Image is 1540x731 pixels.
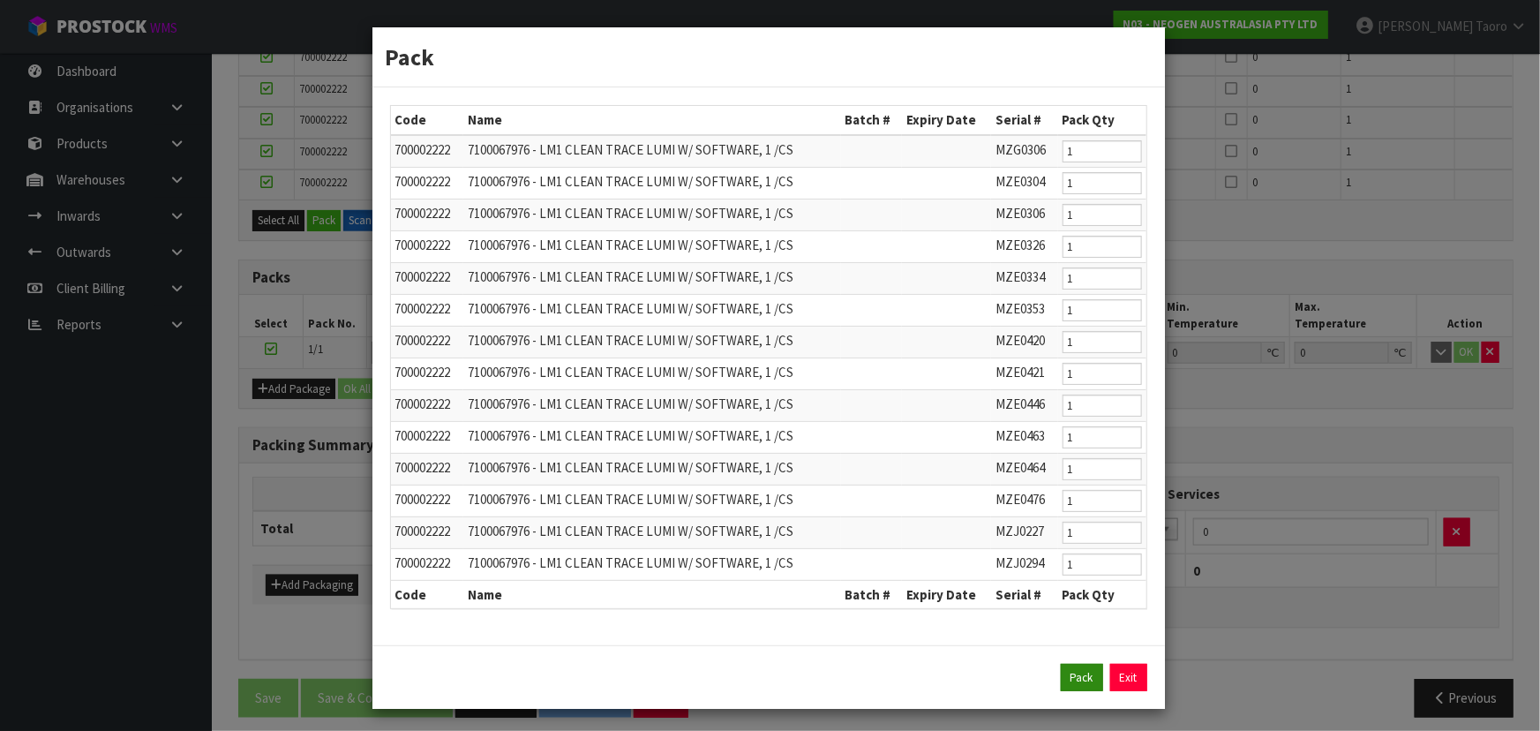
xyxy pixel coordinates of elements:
span: 7100067976 - LM1 CLEAN TRACE LUMI W/ SOFTWARE, 1 /CS [468,141,793,158]
span: MZE0326 [995,237,1045,253]
th: Pack Qty [1058,580,1146,608]
span: 7100067976 - LM1 CLEAN TRACE LUMI W/ SOFTWARE, 1 /CS [468,364,793,381]
th: Code [391,106,463,134]
span: 7100067976 - LM1 CLEAN TRACE LUMI W/ SOFTWARE, 1 /CS [468,268,793,285]
span: 700002222 [395,205,451,222]
button: Pack [1061,664,1103,692]
th: Name [463,106,841,134]
span: 7100067976 - LM1 CLEAN TRACE LUMI W/ SOFTWARE, 1 /CS [468,459,793,476]
span: 7100067976 - LM1 CLEAN TRACE LUMI W/ SOFTWARE, 1 /CS [468,205,793,222]
span: MZE0464 [995,459,1045,476]
span: 700002222 [395,141,451,158]
span: 700002222 [395,459,451,476]
span: 700002222 [395,523,451,539]
span: 700002222 [395,364,451,381]
th: Serial # [991,106,1058,134]
span: 7100067976 - LM1 CLEAN TRACE LUMI W/ SOFTWARE, 1 /CS [468,523,793,539]
span: 7100067976 - LM1 CLEAN TRACE LUMI W/ SOFTWARE, 1 /CS [468,396,793,412]
a: Exit [1110,664,1147,692]
span: MZE0304 [995,173,1045,190]
span: MZE0420 [995,332,1045,349]
span: MZE0306 [995,205,1045,222]
span: 700002222 [395,427,451,444]
span: 700002222 [395,173,451,190]
span: MZE0463 [995,427,1045,444]
span: MZJ0294 [995,554,1044,571]
span: 700002222 [395,554,451,571]
span: MZJ0227 [995,523,1044,539]
span: 700002222 [395,237,451,253]
span: MZG0306 [995,141,1046,158]
span: 7100067976 - LM1 CLEAN TRACE LUMI W/ SOFTWARE, 1 /CS [468,237,793,253]
span: MZE0334 [995,268,1045,285]
span: MZE0476 [995,491,1045,508]
span: MZE0421 [995,364,1045,381]
span: 700002222 [395,268,451,285]
h3: Pack [386,41,1152,73]
span: 700002222 [395,332,451,349]
span: 7100067976 - LM1 CLEAN TRACE LUMI W/ SOFTWARE, 1 /CS [468,173,793,190]
span: 7100067976 - LM1 CLEAN TRACE LUMI W/ SOFTWARE, 1 /CS [468,332,793,349]
span: 7100067976 - LM1 CLEAN TRACE LUMI W/ SOFTWARE, 1 /CS [468,491,793,508]
th: Serial # [991,580,1058,608]
th: Name [463,580,841,608]
span: 700002222 [395,396,451,412]
th: Expiry Date [902,106,990,134]
th: Code [391,580,463,608]
span: 7100067976 - LM1 CLEAN TRACE LUMI W/ SOFTWARE, 1 /CS [468,427,793,444]
th: Batch # [841,106,903,134]
th: Pack Qty [1058,106,1146,134]
th: Expiry Date [902,580,990,608]
th: Batch # [841,580,903,608]
span: MZE0446 [995,396,1045,412]
span: 700002222 [395,491,451,508]
span: MZE0353 [995,300,1045,317]
span: 7100067976 - LM1 CLEAN TRACE LUMI W/ SOFTWARE, 1 /CS [468,554,793,571]
span: 7100067976 - LM1 CLEAN TRACE LUMI W/ SOFTWARE, 1 /CS [468,300,793,317]
span: 700002222 [395,300,451,317]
